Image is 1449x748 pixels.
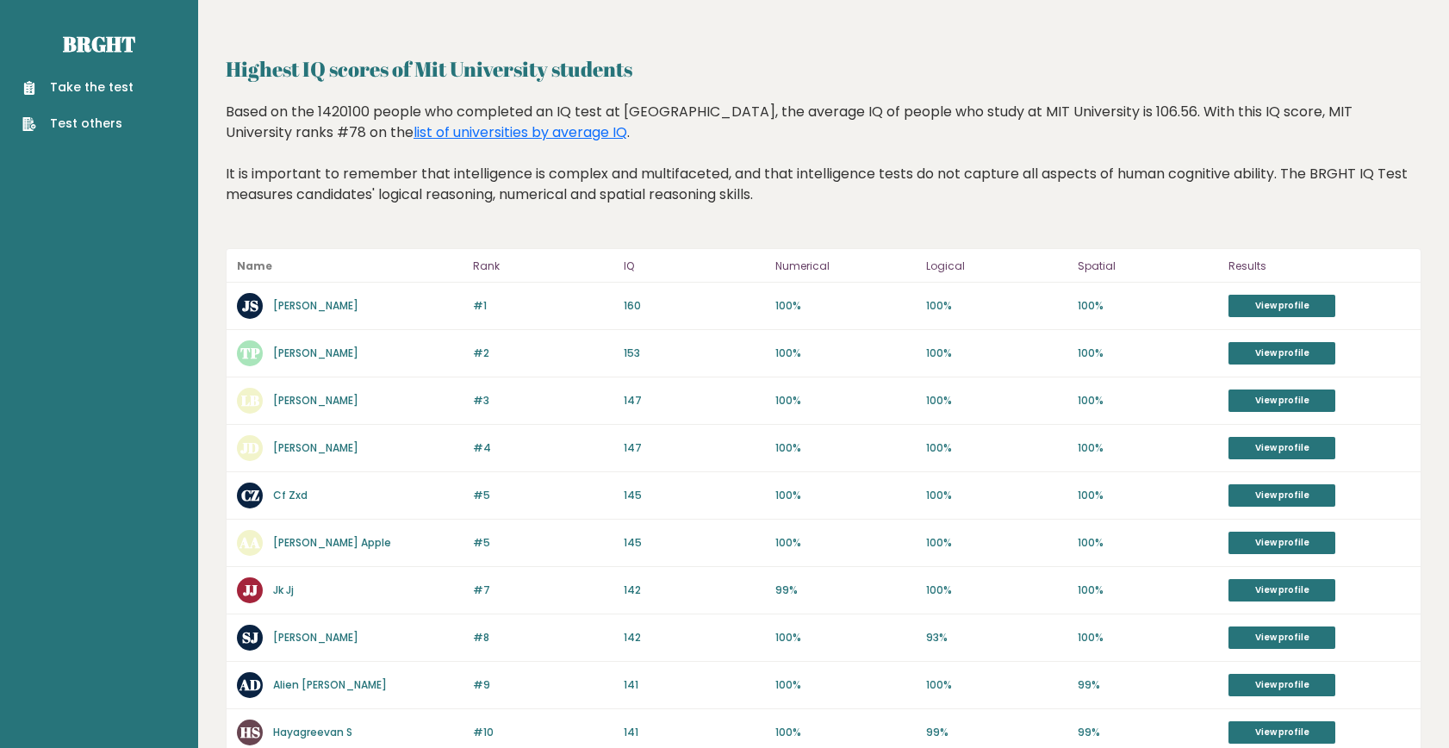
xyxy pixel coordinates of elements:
[775,677,917,693] p: 100%
[273,725,352,739] a: Hayagreevan S
[239,675,261,695] text: AD
[273,346,358,360] a: [PERSON_NAME]
[473,535,614,551] p: #5
[1228,342,1335,365] a: View profile
[243,580,258,600] text: JJ
[775,535,917,551] p: 100%
[926,393,1067,408] p: 100%
[775,488,917,503] p: 100%
[624,583,764,598] p: 142
[1228,295,1335,317] a: View profile
[775,298,917,314] p: 100%
[473,393,614,408] p: #3
[242,627,258,647] text: SJ
[473,583,614,598] p: #7
[775,725,917,740] p: 100%
[1228,674,1335,696] a: View profile
[1228,579,1335,602] a: View profile
[775,440,917,456] p: 100%
[926,725,1067,740] p: 99%
[473,440,614,456] p: #4
[775,346,917,361] p: 100%
[237,259,272,273] b: Name
[1228,626,1335,649] a: View profile
[1078,393,1219,408] p: 100%
[1228,532,1335,554] a: View profile
[926,535,1067,551] p: 100%
[1078,677,1219,693] p: 99%
[273,630,358,645] a: [PERSON_NAME]
[926,677,1067,693] p: 100%
[63,30,135,58] a: Brght
[273,440,358,455] a: [PERSON_NAME]
[1078,440,1219,456] p: 100%
[926,583,1067,598] p: 100%
[775,256,917,277] p: Numerical
[1078,488,1219,503] p: 100%
[473,725,614,740] p: #10
[473,677,614,693] p: #9
[1228,256,1410,277] p: Results
[226,102,1421,231] div: Based on the 1420100 people who completed an IQ test at [GEOGRAPHIC_DATA], the average IQ of peop...
[473,256,614,277] p: Rank
[1078,583,1219,598] p: 100%
[926,298,1067,314] p: 100%
[1078,256,1219,277] p: Spatial
[775,583,917,598] p: 99%
[273,535,391,550] a: [PERSON_NAME] Apple
[273,393,358,408] a: [PERSON_NAME]
[242,296,258,315] text: JS
[624,630,764,645] p: 142
[273,488,308,502] a: Cf Zxd
[624,677,764,693] p: 141
[240,343,260,363] text: TP
[473,298,614,314] p: #1
[624,535,764,551] p: 145
[273,583,294,597] a: Jk Jj
[926,630,1067,645] p: 93%
[624,725,764,740] p: 141
[624,298,764,314] p: 160
[22,115,134,133] a: Test others
[1078,535,1219,551] p: 100%
[624,393,764,408] p: 147
[1078,630,1219,645] p: 100%
[1078,298,1219,314] p: 100%
[239,533,260,552] text: AA
[624,346,764,361] p: 153
[1078,725,1219,740] p: 99%
[473,630,614,645] p: #8
[273,677,387,692] a: Alien [PERSON_NAME]
[775,393,917,408] p: 100%
[926,256,1067,277] p: Logical
[926,440,1067,456] p: 100%
[240,438,259,458] text: JD
[624,256,764,277] p: IQ
[273,298,358,313] a: [PERSON_NAME]
[473,488,614,503] p: #5
[1078,346,1219,361] p: 100%
[226,53,1421,84] h2: Highest IQ scores of Mit University students
[473,346,614,361] p: #2
[241,485,259,505] text: CZ
[1228,721,1335,744] a: View profile
[624,488,764,503] p: 145
[1228,484,1335,507] a: View profile
[414,122,627,142] a: list of universities by average IQ
[624,440,764,456] p: 147
[240,722,260,742] text: HS
[775,630,917,645] p: 100%
[1228,437,1335,459] a: View profile
[1228,390,1335,412] a: View profile
[22,78,134,97] a: Take the test
[926,346,1067,361] p: 100%
[926,488,1067,503] p: 100%
[241,390,259,410] text: LB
